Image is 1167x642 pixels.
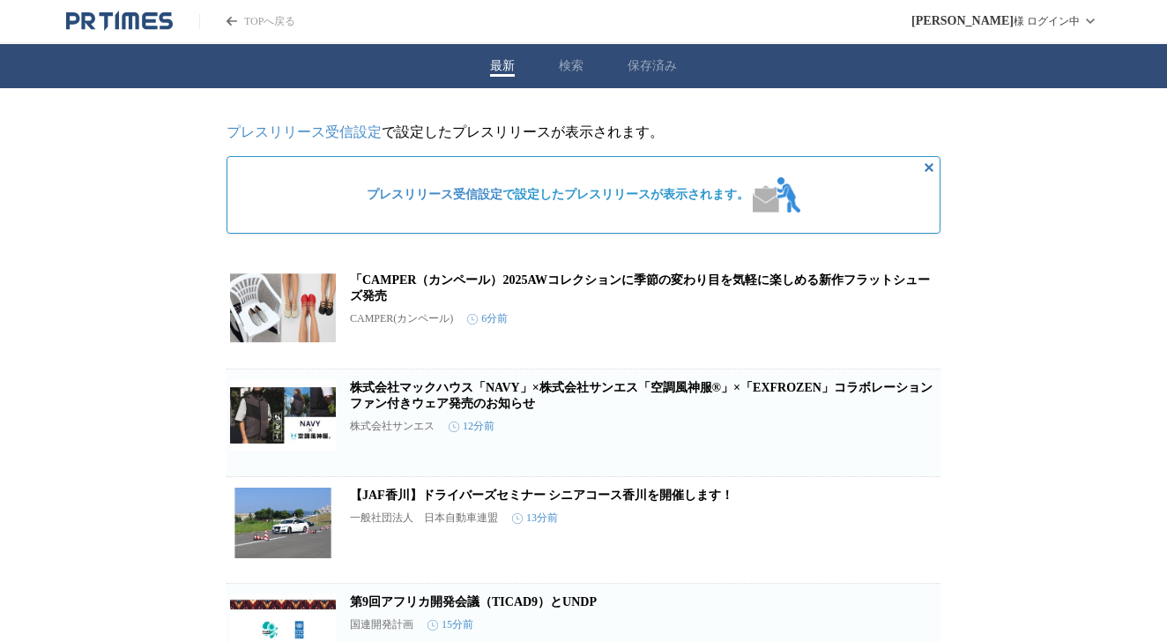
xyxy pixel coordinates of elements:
[350,595,597,608] a: 第9回アフリカ開発会議（TICAD9）とUNDP
[199,14,295,29] a: PR TIMESのトップページはこちら
[367,188,502,201] a: プレスリリース受信設定
[227,123,940,142] p: で設定したプレスリリースが表示されます。
[918,157,940,178] button: 非表示にする
[350,511,498,526] p: 一般社団法人 日本自動車連盟
[467,311,508,326] time: 6分前
[66,11,173,32] a: PR TIMESのトップページはこちら
[350,419,435,434] p: 株式会社サンエス
[449,419,494,434] time: 12分前
[350,273,930,302] a: 「CAMPER（カンペール）2025AWコレクションに季節の変わり目を気軽に楽しめる新作フラットシューズ発売
[350,617,413,632] p: 国連開発計画
[350,381,933,410] a: 株式会社マックハウス「NAVY」×株式会社サンエス「空調風神服®」×「EXFROZEN」コラボレーションファン付きウェア発売のお知らせ
[230,380,336,451] img: 株式会社マックハウス「NAVY」×株式会社サンエス「空調風神服®」×「EXFROZEN」コラボレーションファン付きウェア発売のお知らせ
[628,58,677,74] button: 保存済み
[230,272,336,343] img: 「CAMPER（カンペール）2025AWコレクションに季節の変わり目を気軽に楽しめる新作フラットシューズ発売
[350,311,453,326] p: CAMPER(カンペール)
[350,489,733,502] a: 【JAF香川】ドライバーズセミナー シニアコース香川を開催します！
[230,488,336,558] img: 【JAF香川】ドライバーズセミナー シニアコース香川を開催します！
[512,511,558,526] time: 13分前
[490,58,515,74] button: 最新
[559,58,583,74] button: 検索
[911,14,1014,28] span: [PERSON_NAME]
[427,617,473,632] time: 15分前
[227,124,382,139] a: プレスリリース受信設定
[367,187,749,203] span: で設定したプレスリリースが表示されます。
